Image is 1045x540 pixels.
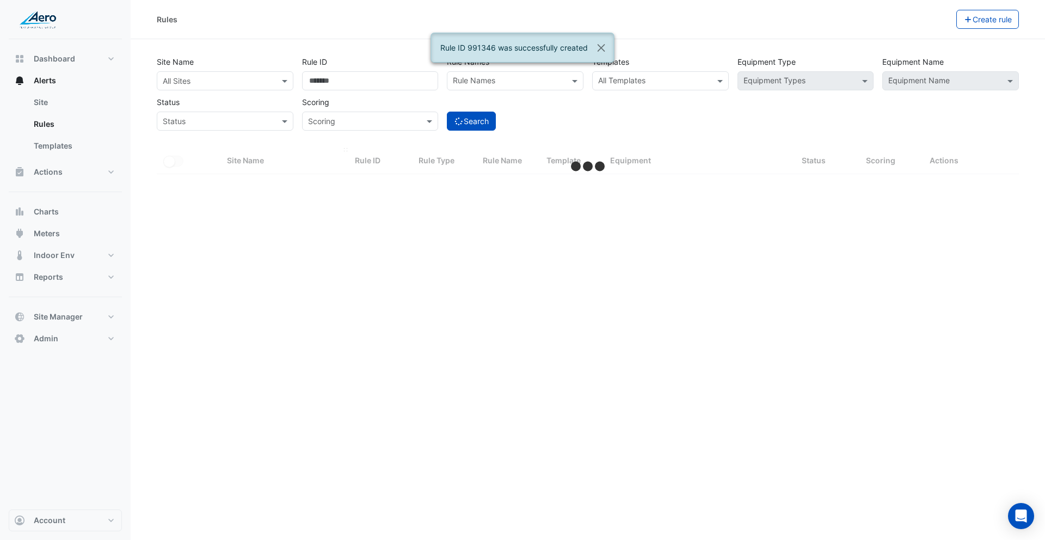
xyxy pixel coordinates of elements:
[34,250,75,261] span: Indoor Env
[14,53,25,64] app-icon: Dashboard
[9,266,122,288] button: Reports
[34,206,59,217] span: Charts
[34,272,63,283] span: Reports
[447,112,496,131] button: Search
[742,75,806,89] div: Equipment Types
[9,244,122,266] button: Indoor Env
[866,155,917,167] div: Scoring
[9,510,122,531] button: Account
[14,311,25,322] app-icon: Site Manager
[956,10,1019,29] button: Create rule
[589,33,614,63] button: Close
[9,161,122,183] button: Actions
[882,52,944,71] label: Equipment Name
[302,52,327,71] label: Rule ID
[737,52,796,71] label: Equipment Type
[9,223,122,244] button: Meters
[597,75,646,89] div: All Templates
[34,228,60,239] span: Meters
[157,52,194,71] label: Site Name
[802,155,852,167] div: Status
[25,113,122,135] a: Rules
[14,206,25,217] app-icon: Charts
[451,75,495,89] div: Rule Names
[13,9,62,30] img: Company Logo
[14,228,25,239] app-icon: Meters
[34,515,65,526] span: Account
[14,333,25,344] app-icon: Admin
[302,93,329,112] label: Scoring
[887,75,950,89] div: Equipment Name
[163,156,183,165] ui-switch: Select All can only be applied to rules for a single site. Please select a site first and search ...
[34,333,58,344] span: Admin
[9,328,122,349] button: Admin
[14,272,25,283] app-icon: Reports
[14,167,25,177] app-icon: Actions
[157,93,180,112] label: Status
[483,155,533,167] div: Rule Name
[610,155,789,167] div: Equipment
[34,311,83,322] span: Site Manager
[227,155,342,167] div: Site Name
[9,91,122,161] div: Alerts
[34,75,56,86] span: Alerts
[1008,503,1034,529] div: Open Intercom Messenger
[157,14,177,25] div: Rules
[930,155,1012,167] div: Actions
[14,250,25,261] app-icon: Indoor Env
[34,53,75,64] span: Dashboard
[9,201,122,223] button: Charts
[419,155,469,167] div: Rule Type
[9,48,122,70] button: Dashboard
[355,155,405,167] div: Rule ID
[546,155,597,167] div: Template
[25,135,122,157] a: Templates
[9,70,122,91] button: Alerts
[431,33,614,63] ngb-alert: Rule ID 991346 was successfully created
[14,75,25,86] app-icon: Alerts
[34,167,63,177] span: Actions
[9,306,122,328] button: Site Manager
[25,91,122,113] a: Site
